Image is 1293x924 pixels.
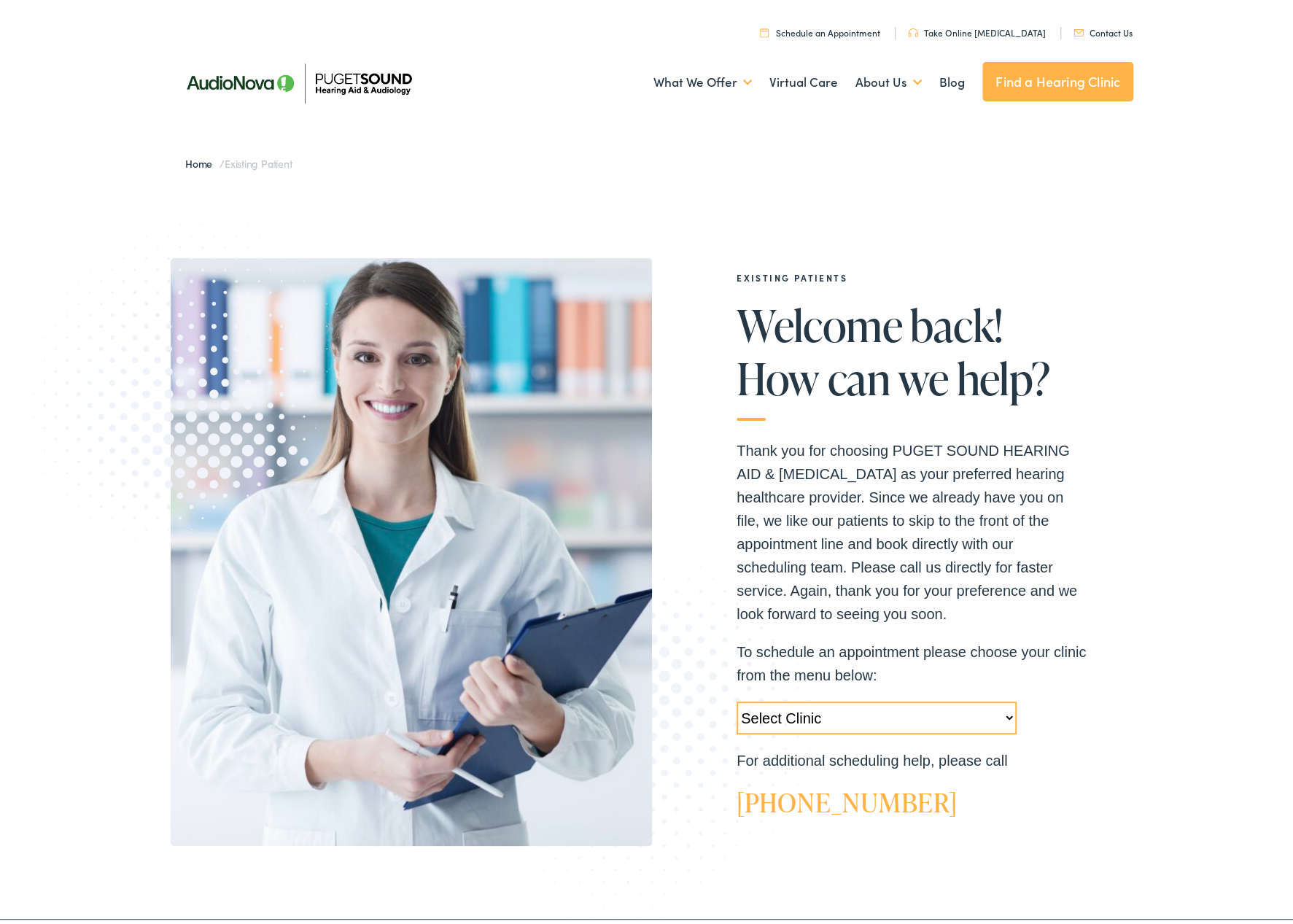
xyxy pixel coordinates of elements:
span: Existing Patient [225,152,292,167]
p: Thank you for choosing PUGET SOUND HEARING AID & [MEDICAL_DATA] as your preferred hearing healthc... [737,435,1087,622]
a: Find a Hearing Clinic [982,58,1133,98]
a: Take Online [MEDICAL_DATA] [908,23,1046,35]
a: What We Offer [653,52,752,106]
a: Home [185,152,220,167]
p: To schedule an appointment please choose your clinic from the menu below: [737,637,1087,683]
a: Virtual Care [769,52,838,106]
a: Contact Us [1073,23,1133,35]
a: Blog [939,52,965,106]
span: back! [910,298,1002,346]
span: / [185,152,292,167]
img: Friendly audiologist at Puget Sound in Seattle holding a clipboard [171,255,652,842]
img: utility icon [908,25,918,34]
a: [PHONE_NUMBER] [737,780,958,817]
span: can [828,351,890,399]
img: utility icon [1073,26,1084,33]
a: About Us [855,52,922,106]
a: Schedule an Appointment [760,23,880,35]
p: For additional scheduling help, please call [737,745,1087,769]
span: we [898,351,948,399]
h2: EXISTING PATIENTS [737,269,1087,279]
span: help? [956,351,1049,399]
span: Welcome [737,298,902,346]
img: utility icon [760,24,769,34]
span: How [737,351,819,399]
